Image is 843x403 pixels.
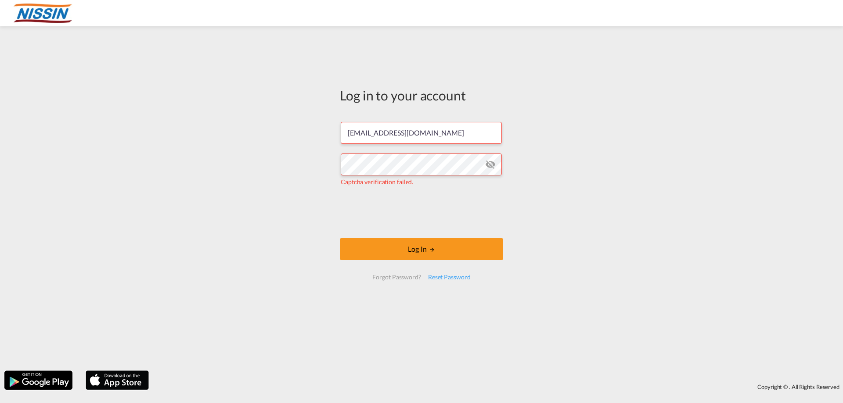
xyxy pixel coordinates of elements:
div: Copyright © . All Rights Reserved [153,379,843,394]
iframe: reCAPTCHA [355,195,488,229]
div: Reset Password [425,269,474,285]
button: LOGIN [340,238,503,260]
span: Captcha verification failed. [341,178,413,185]
img: google.png [4,370,73,391]
div: Log in to your account [340,86,503,104]
img: apple.png [85,370,150,391]
md-icon: icon-eye-off [485,159,496,170]
input: Enter email/phone number [341,122,502,144]
div: Forgot Password? [369,269,424,285]
img: 485da9108dca11f0a63a77e390b9b49c.jpg [13,4,72,23]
